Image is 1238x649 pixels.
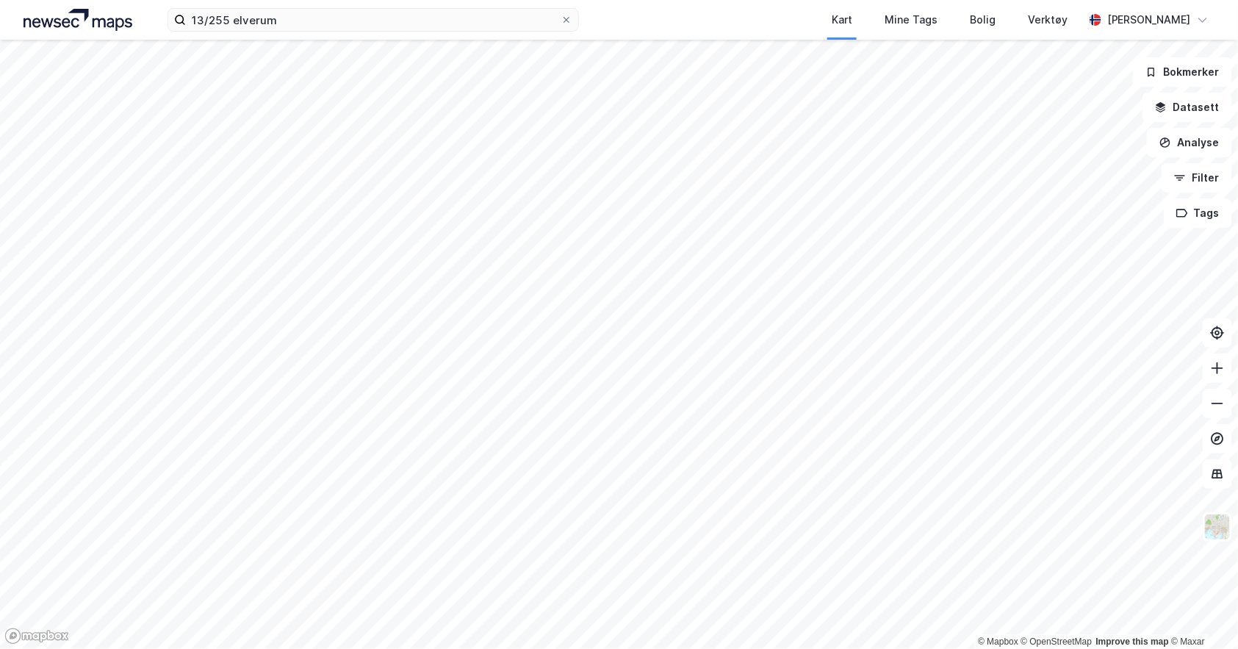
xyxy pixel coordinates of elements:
[1162,163,1232,193] button: Filter
[1203,513,1231,541] img: Z
[1165,578,1238,649] iframe: Chat Widget
[978,637,1018,647] a: Mapbox
[1133,57,1232,87] button: Bokmerker
[1147,128,1232,157] button: Analyse
[885,11,938,29] div: Mine Tags
[186,9,561,31] input: Søk på adresse, matrikkel, gårdeiere, leietakere eller personer
[1164,198,1232,228] button: Tags
[832,11,852,29] div: Kart
[24,9,132,31] img: logo.a4113a55bc3d86da70a041830d287a7e.svg
[1107,11,1191,29] div: [PERSON_NAME]
[1165,578,1238,649] div: Kontrollprogram for chat
[970,11,996,29] div: Bolig
[1021,637,1093,647] a: OpenStreetMap
[1028,11,1068,29] div: Verktøy
[1142,93,1232,122] button: Datasett
[4,628,69,645] a: Mapbox homepage
[1096,637,1169,647] a: Improve this map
